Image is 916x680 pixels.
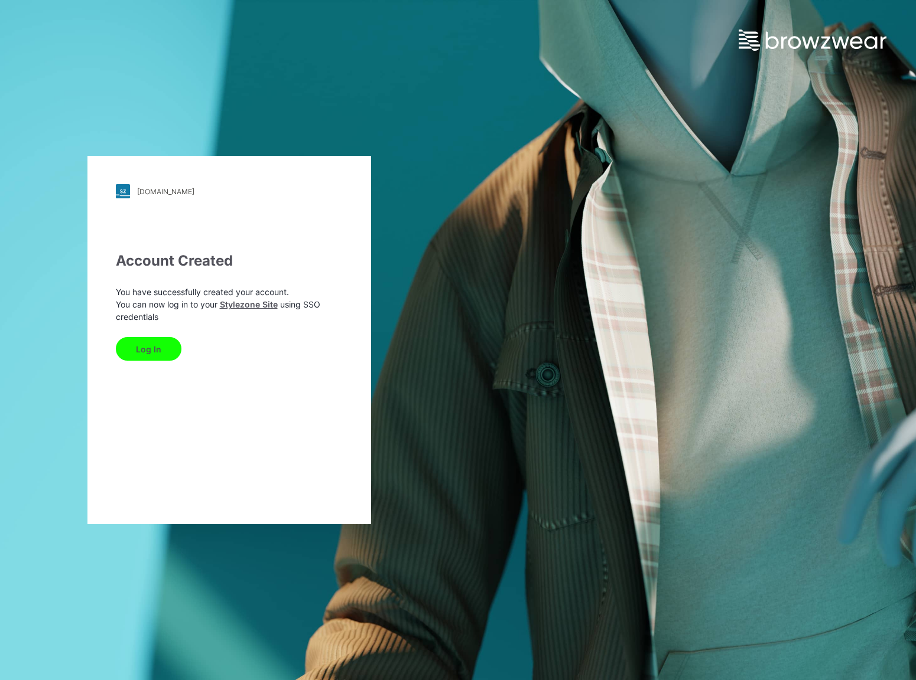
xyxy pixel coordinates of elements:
div: [DOMAIN_NAME] [137,187,194,196]
p: You have successfully created your account. [116,286,343,298]
a: [DOMAIN_NAME] [116,184,343,198]
div: Account Created [116,250,343,272]
a: Stylezone Site [220,299,278,309]
button: Log In [116,337,181,361]
p: You can now log in to your using SSO credentials [116,298,343,323]
img: browzwear-logo.e42bd6dac1945053ebaf764b6aa21510.svg [739,30,886,51]
img: stylezone-logo.562084cfcfab977791bfbf7441f1a819.svg [116,184,130,198]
